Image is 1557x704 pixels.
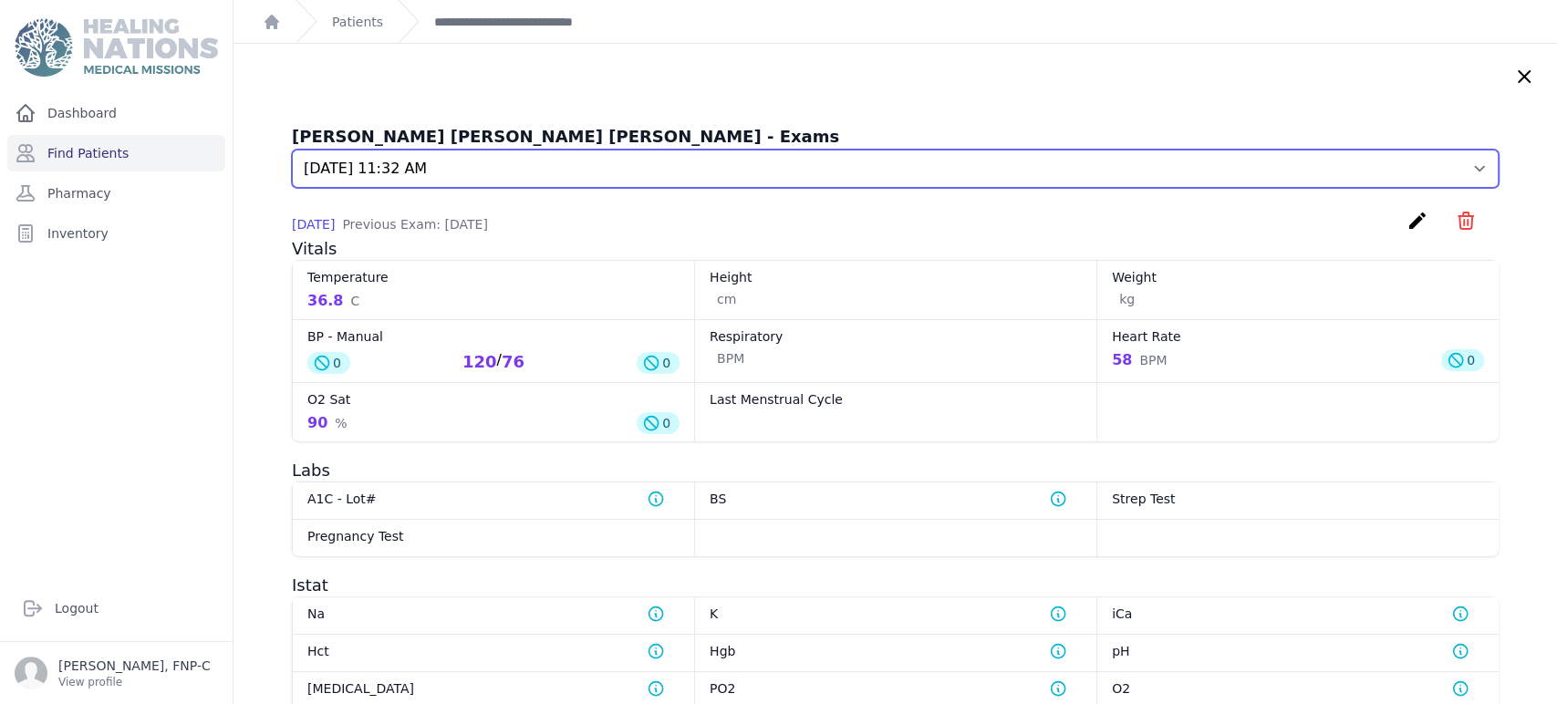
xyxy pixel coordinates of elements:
dt: Respiratory [710,327,1082,346]
div: 58 [1112,349,1167,371]
dt: iCa [1112,605,1484,623]
dt: BP - Manual [307,327,680,346]
div: / [462,349,524,375]
span: Previous Exam: [DATE] [342,217,487,232]
a: Pharmacy [7,175,225,212]
span: cm [717,290,736,308]
a: create [1406,218,1433,235]
dt: BS [710,490,1082,508]
dt: A1C - Lot# [307,490,680,508]
p: [PERSON_NAME], FNP-C [58,657,211,675]
span: BPM [717,349,744,368]
span: Labs [292,461,330,480]
dt: Strep Test [1112,490,1484,508]
dt: Hgb [710,642,1082,660]
a: Dashboard [7,95,225,131]
dt: PO2 [710,679,1082,698]
a: Patients [332,13,383,31]
dt: Pregnancy Test [307,527,680,545]
a: Find Patients [7,135,225,171]
dt: Height [710,268,1082,286]
dt: Weight [1112,268,1484,286]
div: 120 [462,349,497,375]
dt: Na [307,605,680,623]
a: Logout [15,590,218,626]
dt: K [710,605,1082,623]
img: Medical Missions EMR [15,18,217,77]
a: [PERSON_NAME], FNP-C View profile [15,657,218,689]
span: C [350,292,359,310]
i: create [1406,210,1428,232]
div: 0 [637,412,680,434]
dt: Heart Rate [1112,327,1484,346]
div: 90 [307,412,348,434]
dt: O2 [1112,679,1484,698]
span: Istat [292,575,328,595]
dt: Temperature [307,268,680,286]
dt: O2 Sat [307,390,680,409]
dt: [MEDICAL_DATA] [307,679,680,698]
div: 0 [1441,349,1484,371]
div: 36.8 [307,290,359,312]
h3: [PERSON_NAME] [PERSON_NAME] [PERSON_NAME] - Exams [292,124,1499,150]
div: 0 [637,352,680,374]
span: BPM [1139,351,1167,369]
dt: pH [1112,642,1484,660]
a: Inventory [7,215,225,252]
span: Vitals [292,239,337,258]
div: 76 [502,349,524,375]
span: % [335,414,347,432]
span: kg [1119,290,1135,308]
p: [DATE] [292,215,488,233]
dt: Last Menstrual Cycle [710,390,1082,409]
p: View profile [58,675,211,689]
div: 0 [307,352,350,374]
dt: Hct [307,642,680,660]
